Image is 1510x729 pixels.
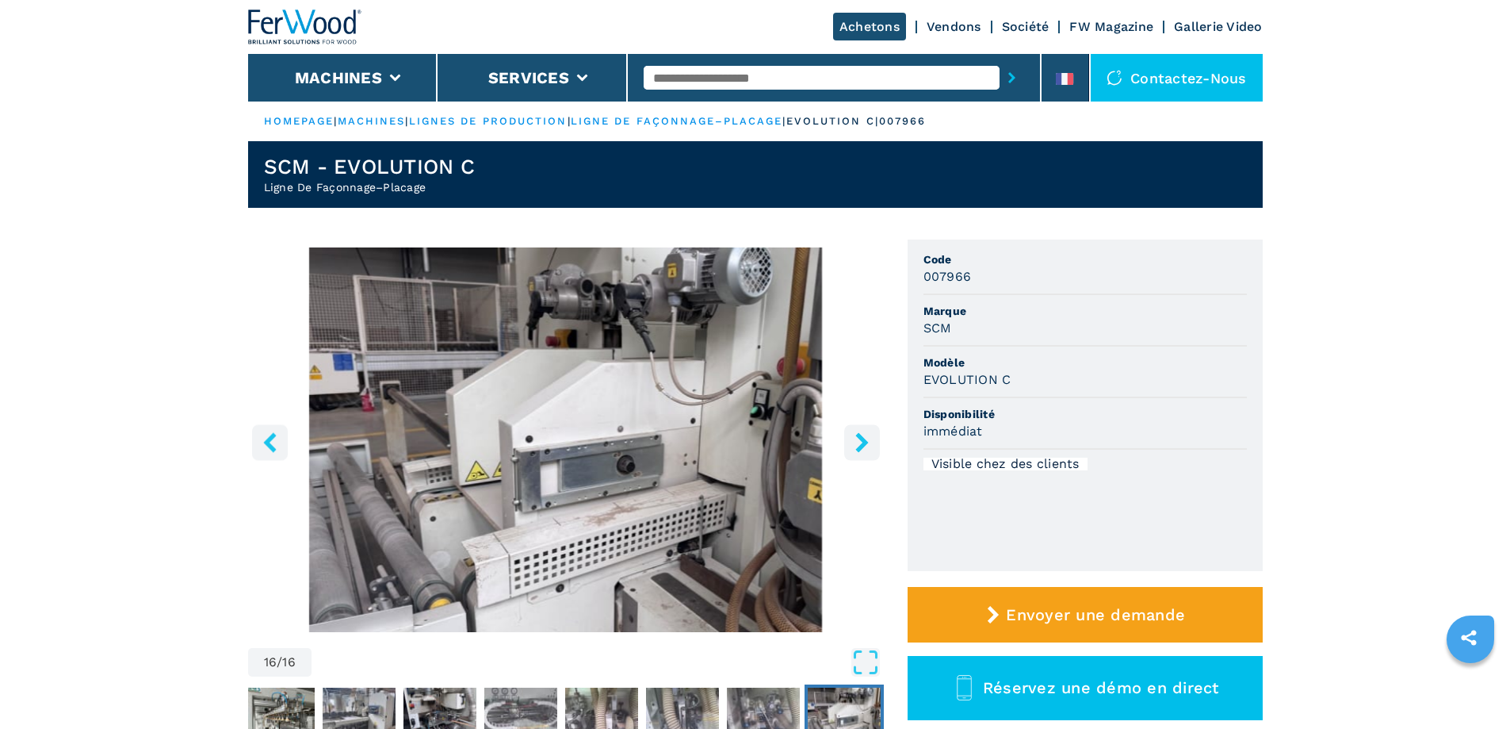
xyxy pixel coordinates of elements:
[923,251,1247,267] span: Code
[264,154,475,179] h1: SCM - EVOLUTION C
[1443,658,1498,717] iframe: Chat
[833,13,906,40] a: Achetons
[1069,19,1153,34] a: FW Magazine
[923,303,1247,319] span: Marque
[264,115,334,127] a: HOMEPAGE
[908,587,1263,643] button: Envoyer une demande
[923,319,952,337] h3: SCM
[405,115,408,127] span: |
[248,247,884,632] img: Ligne De Façonnage–Placage SCM EVOLUTION C
[927,19,981,34] a: Vendons
[1091,54,1263,102] div: Contactez-nous
[264,179,475,195] h2: Ligne De Façonnage–Placage
[248,247,884,632] div: Go to Slide 16
[983,678,1219,697] span: Réservez une démo en direct
[295,68,382,87] button: Machines
[282,656,296,669] span: 16
[264,656,277,669] span: 16
[1002,19,1049,34] a: Société
[252,424,288,460] button: left-button
[334,115,337,127] span: |
[908,656,1263,720] button: Réservez une démo en direct
[844,424,880,460] button: right-button
[782,115,786,127] span: |
[338,115,406,127] a: machines
[248,10,362,44] img: Ferwood
[1000,59,1024,96] button: submit-button
[923,267,972,286] h3: 007966
[1006,605,1185,624] span: Envoyer une demande
[923,422,983,440] h3: immédiat
[1449,618,1489,658] a: sharethis
[1174,19,1263,34] a: Gallerie Video
[571,115,783,127] a: ligne de façonnage–placage
[1107,70,1122,86] img: Contactez-nous
[923,458,1088,470] div: Visible chez des clients
[879,114,927,129] p: 007966
[923,355,1247,370] span: Modèle
[923,406,1247,422] span: Disponibilité
[488,68,569,87] button: Services
[786,114,879,129] p: evolution c |
[315,648,880,677] button: Open Fullscreen
[568,115,571,127] span: |
[277,656,282,669] span: /
[923,370,1011,389] h3: EVOLUTION C
[409,115,568,127] a: lignes de production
